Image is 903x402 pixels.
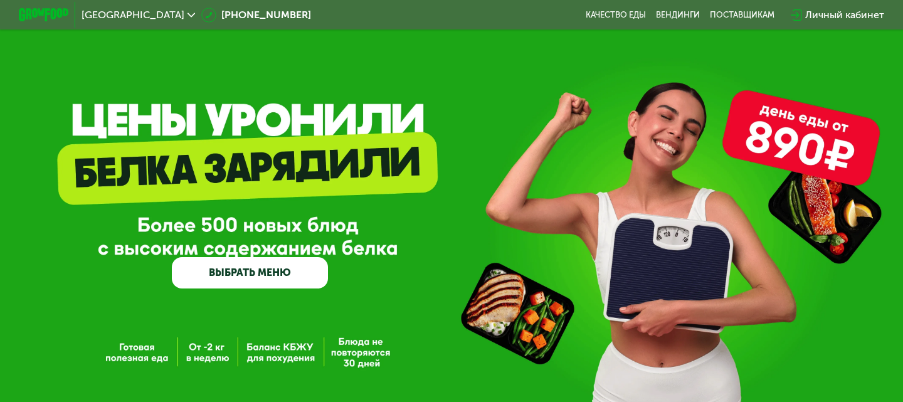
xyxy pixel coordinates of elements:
span: [GEOGRAPHIC_DATA] [82,10,184,20]
a: Вендинги [656,10,700,20]
a: ВЫБРАТЬ МЕНЮ [172,257,328,288]
div: поставщикам [710,10,774,20]
a: [PHONE_NUMBER] [201,8,311,23]
a: Качество еды [586,10,646,20]
div: Личный кабинет [805,8,884,23]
